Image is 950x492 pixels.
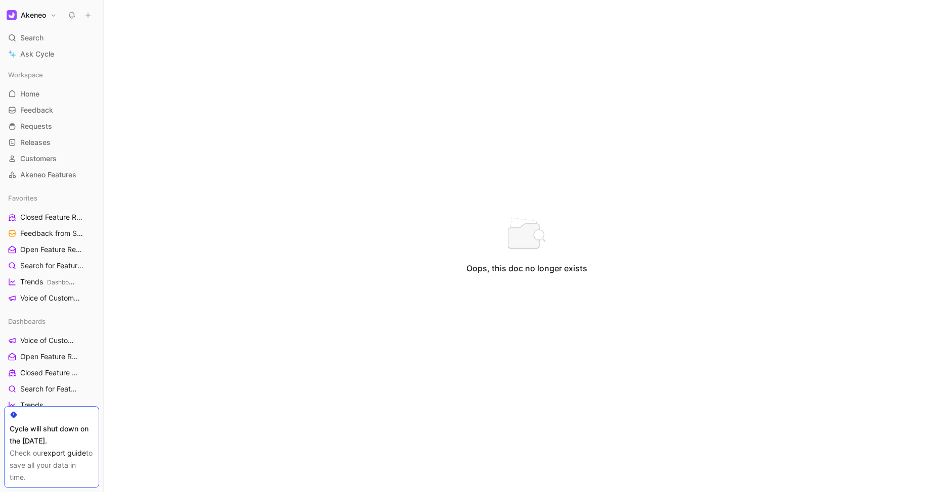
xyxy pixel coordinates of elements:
[20,352,78,362] span: Open Feature Requests
[47,278,81,286] span: Dashboards
[8,316,46,326] span: Dashboards
[4,210,99,225] a: Closed Feature Requests
[4,67,99,82] div: Workspace
[8,193,37,203] span: Favorites
[7,10,17,20] img: Akeneo
[20,368,79,378] span: Closed Feature Requests
[507,218,547,250] img: notfound-light-CGnz2QMB.svg
[20,170,76,180] span: Akeneo Features
[4,226,99,241] a: Feedback from Support Team
[20,228,85,239] span: Feedback from Support Team
[4,274,99,289] a: TrendsDashboards
[4,30,99,45] div: Search
[4,314,99,461] div: DashboardsVoice of CustomersOpen Feature RequestsClosed Feature RequestsSearch for Feature Reques...
[20,32,44,44] span: Search
[4,86,99,102] a: Home
[4,242,99,257] a: Open Feature Requests
[4,190,99,206] div: Favorites
[4,46,99,62] a: Ask Cycle
[4,349,99,364] a: Open Feature Requests
[20,384,81,394] span: Search for Feature Requests
[4,365,99,380] a: Closed Feature Requests
[20,137,51,147] span: Releases
[4,119,99,134] a: Requests
[4,135,99,150] a: Releases
[20,212,83,223] span: Closed Feature Requests
[4,167,99,182] a: Akeneo Features
[10,423,94,447] div: Cycle will shut down on the [DATE].
[20,89,39,99] span: Home
[20,121,52,131] span: Requests
[4,381,99,397] a: Search for Feature Requests
[20,105,53,115] span: Feedback
[10,447,94,483] div: Check our to save all your data in time.
[4,398,99,413] a: Trends
[4,290,99,306] a: Voice of Customers
[20,335,76,346] span: Voice of Customers
[20,244,83,255] span: Open Feature Requests
[20,261,84,271] span: Search for Feature Requests
[4,151,99,166] a: Customers
[21,11,46,20] h1: Akeneo
[20,400,43,410] span: Trends
[8,70,43,80] span: Workspace
[4,314,99,329] div: Dashboards
[4,258,99,273] a: Search for Feature Requests
[20,277,75,287] span: Trends
[4,103,99,118] a: Feedback
[4,8,59,22] button: AkeneoAkeneo
[466,262,587,274] div: Oops, this doc no longer exists
[20,154,57,164] span: Customers
[20,48,54,60] span: Ask Cycle
[20,293,81,304] span: Voice of Customers
[44,449,86,457] a: export guide
[4,333,99,348] a: Voice of Customers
